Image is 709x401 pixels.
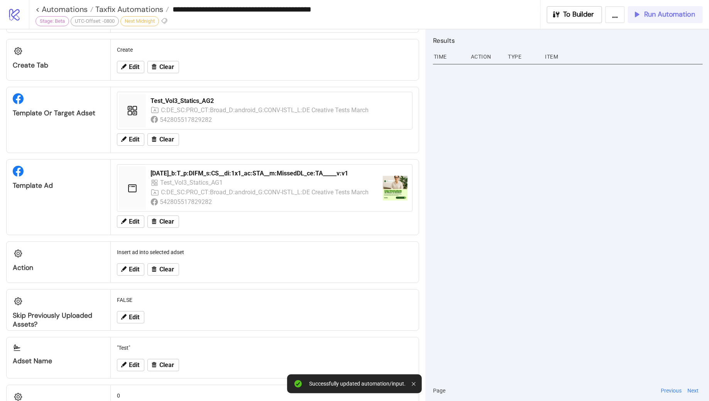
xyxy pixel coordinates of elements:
[685,386,701,395] button: Next
[117,61,144,73] button: Edit
[563,10,594,19] span: To Builder
[159,64,174,71] span: Clear
[114,245,416,259] div: Insert ad into selected adset
[71,16,119,26] div: UTC-Offset: -0800
[93,5,169,13] a: Taxfix Automations
[129,362,139,369] span: Edit
[114,340,416,355] div: "Test"
[160,115,213,125] div: 542805517829282
[129,218,139,225] span: Edit
[151,169,377,178] div: [DATE]_b:T_p:DIFM_s:CS__di:1x1_ac:STA__m:MissedDL_ce:TA_____v:v1
[147,359,179,371] button: Clear
[147,61,179,73] button: Clear
[160,178,224,187] div: Test_Vol3_Statics_AG1
[161,187,369,197] div: C:DE_SC:PRO_CT:Broad_D:android_G:CONV-ISTL_L:DE Creative Tests March
[309,381,406,387] div: Successfully updated automation/input.
[129,136,139,143] span: Edit
[13,109,104,118] div: Template or Target Adset
[120,16,159,26] div: Next Midnight
[507,49,539,64] div: Type
[147,216,179,228] button: Clear
[151,97,408,105] div: Test_Vol3_Statics_AG2
[644,10,695,19] span: Run Automation
[13,311,104,329] div: Skip Previously Uploaded Assets?
[129,64,139,71] span: Edit
[433,386,445,395] span: Page
[159,362,174,369] span: Clear
[161,105,369,115] div: C:DE_SC:PRO_CT:Broad_D:android_G:CONV-ISTL_L:DE Creative Tests March
[605,6,625,23] button: ...
[13,263,104,272] div: Action
[658,386,684,395] button: Previous
[544,49,703,64] div: Item
[159,136,174,143] span: Clear
[383,176,408,200] img: https://scontent-fra3-2.xx.fbcdn.net/v/t45.1600-4/532467494_1813390619556383_6955922857643299339_...
[147,263,179,276] button: Clear
[159,266,174,273] span: Clear
[36,16,69,26] div: Stage: Beta
[13,61,104,70] div: Create Tab
[117,216,144,228] button: Edit
[129,266,139,273] span: Edit
[117,359,144,371] button: Edit
[159,218,174,225] span: Clear
[117,263,144,276] button: Edit
[547,6,602,23] button: To Builder
[147,133,179,146] button: Clear
[129,314,139,321] span: Edit
[117,133,144,146] button: Edit
[13,357,104,366] div: Adset Name
[117,311,144,323] button: Edit
[114,293,416,307] div: FALSE
[433,35,703,45] h2: Results
[160,197,213,207] div: 542805517829282
[13,181,104,190] div: Template Ad
[36,5,93,13] a: < Automations
[114,42,416,57] div: Create
[433,49,465,64] div: Time
[470,49,502,64] div: Action
[628,6,703,23] button: Run Automation
[93,4,163,14] span: Taxfix Automations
